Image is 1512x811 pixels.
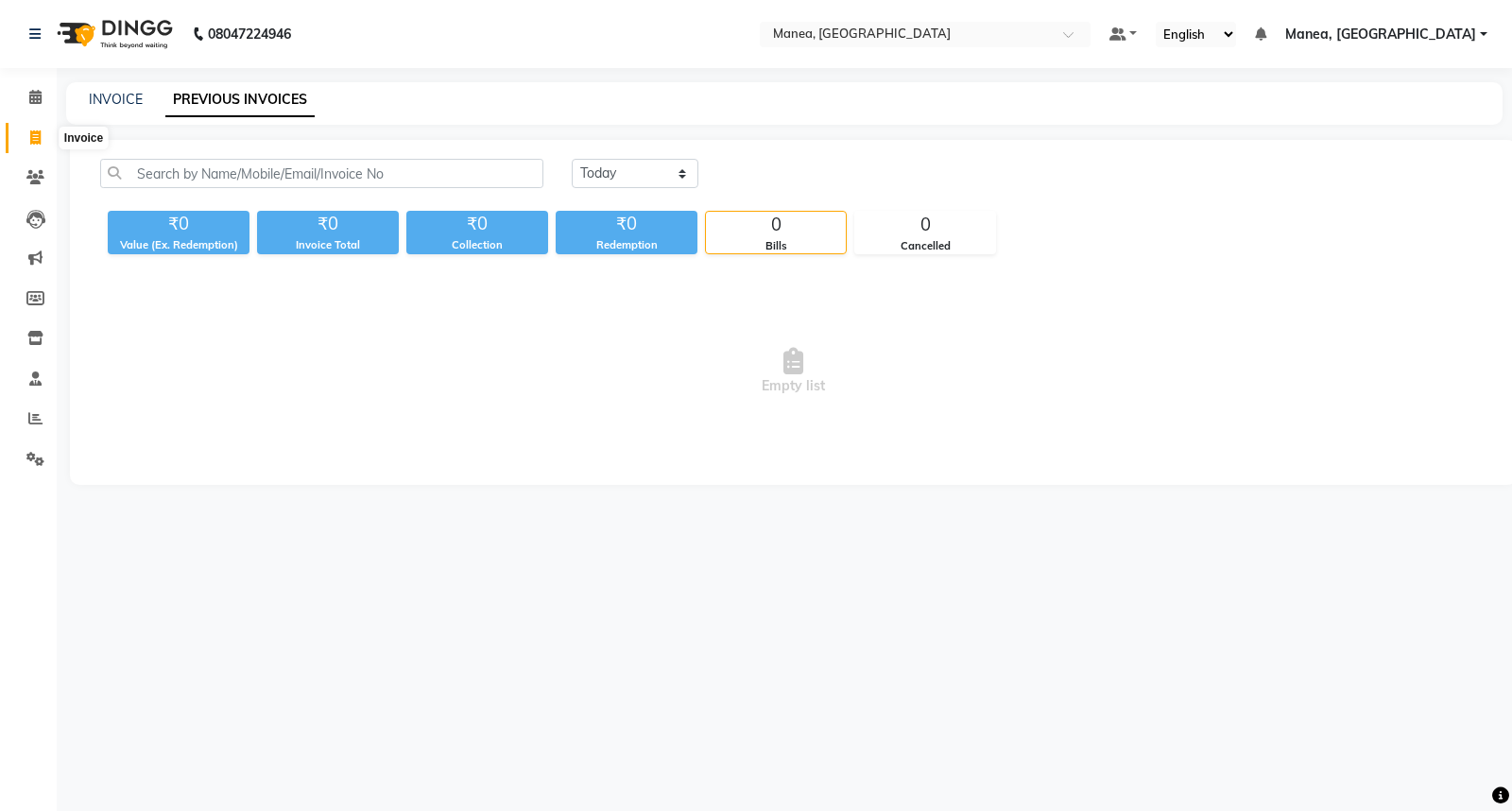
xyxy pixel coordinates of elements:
a: PREVIOUS INVOICES [165,83,315,117]
input: Search by Name/Mobile/Email/Invoice No [100,159,543,188]
img: logo [48,8,178,60]
b: 08047224946 [208,8,291,60]
div: ₹0 [257,211,399,237]
div: Redemption [556,237,697,253]
div: ₹0 [108,211,249,237]
span: Manea, [GEOGRAPHIC_DATA] [1285,25,1476,44]
div: ₹0 [406,211,548,237]
div: Bills [706,238,846,254]
div: 0 [706,212,846,238]
div: Collection [406,237,548,253]
div: Invoice Total [257,237,399,253]
div: Value (Ex. Redemption) [108,237,249,253]
div: 0 [855,212,995,238]
div: ₹0 [556,211,697,237]
span: Empty list [100,277,1486,466]
div: Invoice [60,127,108,149]
div: Cancelled [855,238,995,254]
a: INVOICE [89,91,143,108]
